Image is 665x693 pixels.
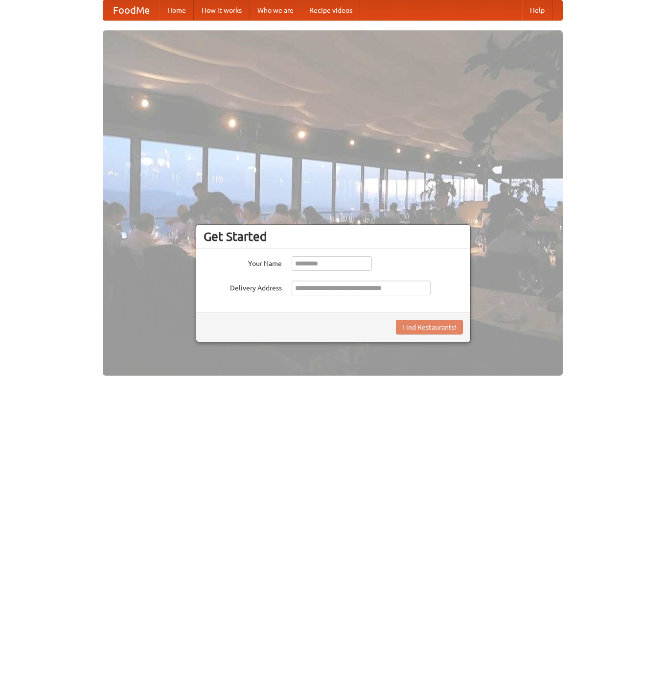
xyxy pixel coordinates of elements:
[204,229,463,244] h3: Get Started
[301,0,360,20] a: Recipe videos
[250,0,301,20] a: Who we are
[194,0,250,20] a: How it works
[160,0,194,20] a: Home
[204,256,282,268] label: Your Name
[396,320,463,335] button: Find Restaurants!
[522,0,552,20] a: Help
[103,0,160,20] a: FoodMe
[204,281,282,293] label: Delivery Address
